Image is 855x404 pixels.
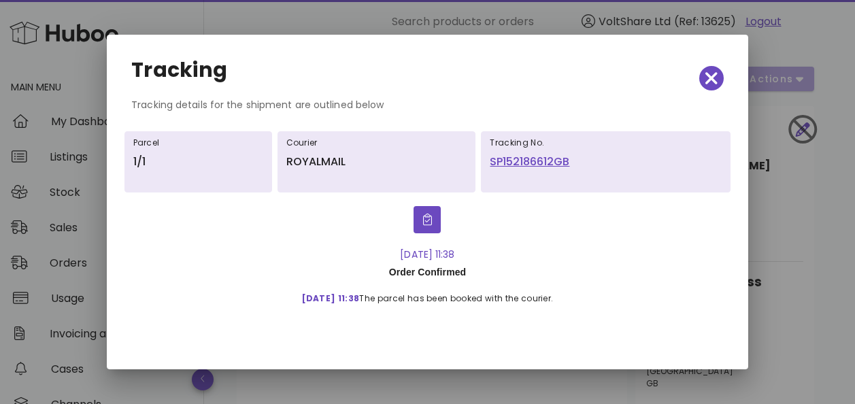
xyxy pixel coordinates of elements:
[490,137,722,148] h6: Tracking No.
[291,282,565,307] div: The parcel has been booked with the courier.
[286,137,467,148] h6: Courier
[291,262,565,282] div: Order Confirmed
[120,97,735,123] div: Tracking details for the shipment are outlined below
[133,154,263,170] p: 1/1
[490,154,722,170] a: SP152186612GB
[286,154,467,170] p: ROYALMAIL
[302,292,360,304] span: [DATE] 11:38
[133,137,263,148] h6: Parcel
[291,247,565,262] div: [DATE] 11:38
[131,59,227,81] h2: Tracking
